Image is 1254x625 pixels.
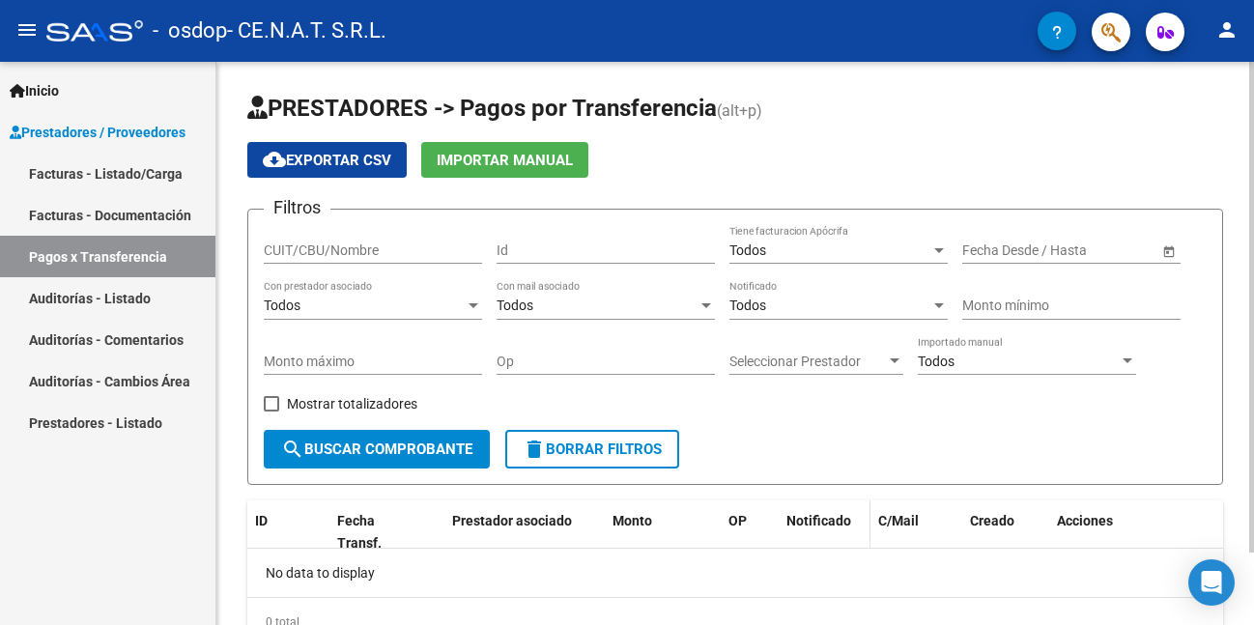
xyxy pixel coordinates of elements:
[523,440,662,458] span: Borrar Filtros
[10,122,185,143] span: Prestadores / Proveedores
[153,10,227,52] span: - osdop
[264,194,330,221] h3: Filtros
[1057,513,1113,528] span: Acciones
[870,500,962,564] datatable-header-cell: C/Mail
[10,80,59,101] span: Inicio
[1188,559,1235,606] div: Open Intercom Messenger
[255,513,268,528] span: ID
[918,354,955,369] span: Todos
[505,430,679,469] button: Borrar Filtros
[281,440,472,458] span: Buscar Comprobante
[728,513,747,528] span: OP
[970,513,1014,528] span: Creado
[962,500,1049,564] datatable-header-cell: Creado
[264,298,300,313] span: Todos
[605,500,721,564] datatable-header-cell: Monto
[264,430,490,469] button: Buscar Comprobante
[613,513,652,528] span: Monto
[281,438,304,461] mat-icon: search
[779,500,870,564] datatable-header-cell: Notificado
[786,513,851,528] span: Notificado
[729,298,766,313] span: Todos
[1215,18,1239,42] mat-icon: person
[878,513,919,528] span: C/Mail
[962,242,1033,259] input: Fecha inicio
[717,101,762,120] span: (alt+p)
[1049,500,1223,564] datatable-header-cell: Acciones
[263,152,391,169] span: Exportar CSV
[15,18,39,42] mat-icon: menu
[444,500,605,564] datatable-header-cell: Prestador asociado
[227,10,386,52] span: - CE.N.A.T. S.R.L.
[721,500,779,564] datatable-header-cell: OP
[329,500,416,564] datatable-header-cell: Fecha Transf.
[729,242,766,258] span: Todos
[1158,241,1179,261] button: Open calendar
[421,142,588,178] button: Importar Manual
[247,142,407,178] button: Exportar CSV
[247,95,717,122] span: PRESTADORES -> Pagos por Transferencia
[337,513,382,551] span: Fecha Transf.
[247,500,329,564] datatable-header-cell: ID
[1049,242,1144,259] input: Fecha fin
[729,354,886,370] span: Seleccionar Prestador
[263,148,286,171] mat-icon: cloud_download
[287,392,417,415] span: Mostrar totalizadores
[452,513,572,528] span: Prestador asociado
[247,549,1223,597] div: No data to display
[437,152,573,169] span: Importar Manual
[523,438,546,461] mat-icon: delete
[497,298,533,313] span: Todos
